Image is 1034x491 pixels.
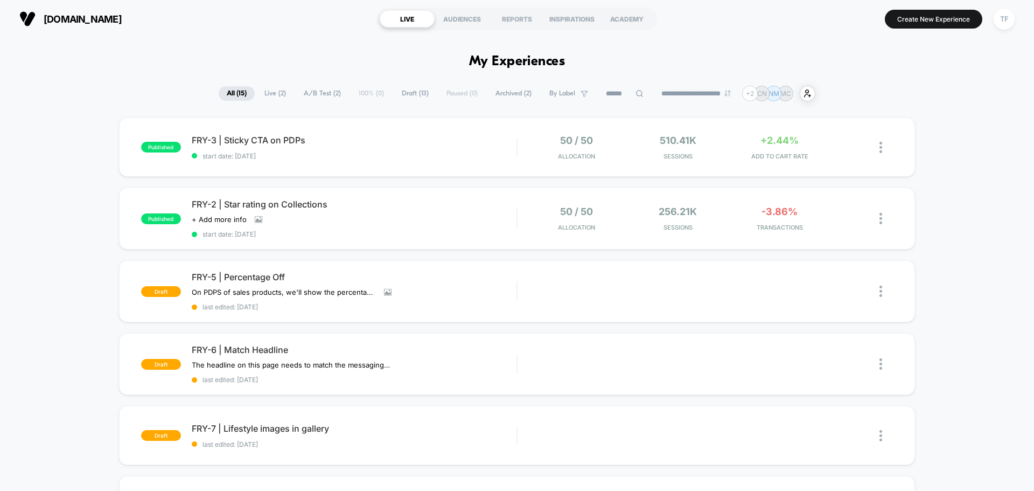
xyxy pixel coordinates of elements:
[630,153,726,160] span: Sessions
[558,153,595,160] span: Allocation
[558,224,595,231] span: Allocation
[44,13,122,25] span: [DOMAIN_NAME]
[757,89,767,98] p: CN
[192,135,516,146] span: FRY-3 | Sticky CTA on PDPs
[256,86,294,101] span: Live ( 2 )
[192,152,516,160] span: start date: [DATE]
[659,206,697,217] span: 256.21k
[544,10,599,27] div: INSPIRATIONS
[490,10,544,27] div: REPORTS
[380,10,435,27] div: LIVE
[192,199,516,210] span: FRY-2 | Star rating on Collections
[192,376,516,384] span: last edited: [DATE]
[549,89,575,98] span: By Label
[742,86,758,101] div: + 2
[192,230,516,238] span: start date: [DATE]
[141,359,181,370] span: draft
[761,206,798,217] span: -3.86%
[19,11,36,27] img: Visually logo
[724,90,731,96] img: end
[731,224,828,231] span: TRANSACTIONS
[879,142,882,153] img: close
[560,135,593,146] span: 50 / 50
[141,213,181,224] span: published
[599,10,654,27] div: ACADEMY
[885,10,982,29] button: Create New Experience
[994,9,1015,30] div: TF
[879,213,882,224] img: close
[16,10,125,27] button: [DOMAIN_NAME]
[192,272,516,282] span: FRY-5 | Percentage Off
[435,10,490,27] div: AUDIENCES
[141,430,181,441] span: draft
[192,423,516,434] span: FRY-7 | Lifestyle images in gallery
[731,153,828,160] span: ADD TO CART RATE
[192,303,516,311] span: last edited: [DATE]
[141,142,181,153] span: published
[141,286,181,297] span: draft
[630,224,726,231] span: Sessions
[879,430,882,441] img: close
[879,358,882,370] img: close
[560,206,593,217] span: 50 / 50
[990,8,1018,30] button: TF
[192,288,376,296] span: On PDPS of sales products, we'll show the percentage off next to the strikethrough price
[394,86,437,101] span: Draft ( 13 )
[192,215,247,224] span: + Add more info
[660,135,696,146] span: 510.41k
[219,86,255,101] span: All ( 15 )
[296,86,349,101] span: A/B Test ( 2 )
[192,440,516,448] span: last edited: [DATE]
[469,54,565,70] h1: My Experiences
[780,89,791,98] p: MC
[760,135,799,146] span: +2.44%
[879,286,882,297] img: close
[768,89,779,98] p: NM
[192,344,516,355] span: FRY-6 | Match Headline
[487,86,540,101] span: Archived ( 2 )
[192,361,392,369] span: The headline on this page needs to match the messaging on the previous page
